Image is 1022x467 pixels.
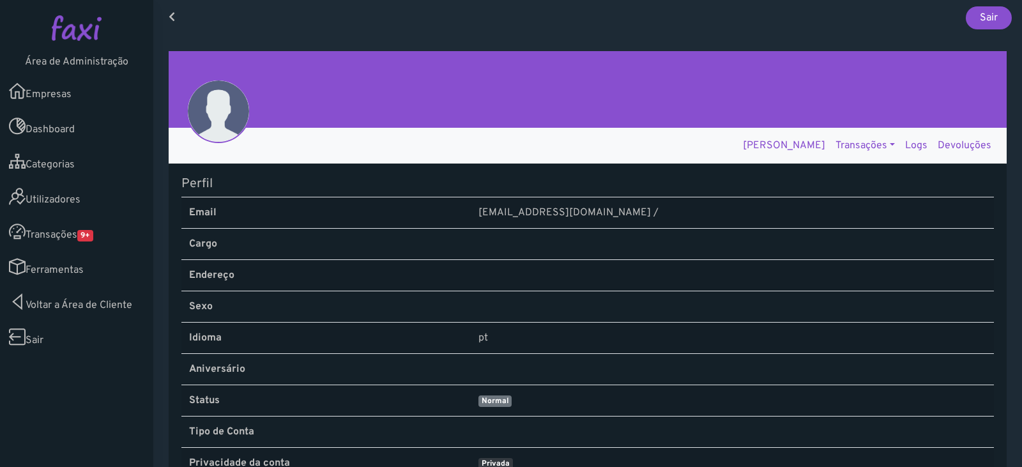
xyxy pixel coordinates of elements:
[478,395,512,407] span: Normal
[738,133,830,158] a: [PERSON_NAME]
[181,291,471,323] th: Sexo
[77,230,93,241] span: 9+
[933,133,996,158] a: Devoluções
[830,133,900,158] a: Transações
[181,260,471,291] th: Endereço
[181,229,471,260] th: Cargo
[181,385,471,417] th: Status
[181,197,471,229] th: Email
[181,323,471,354] th: Idioma
[471,197,994,229] td: [EMAIL_ADDRESS][DOMAIN_NAME] /
[181,176,994,192] h5: Perfil
[471,323,994,354] td: pt
[966,6,1012,29] a: Sair
[181,354,471,385] th: Aniversário
[900,133,933,158] a: Logs
[181,417,471,448] th: Tipo de Conta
